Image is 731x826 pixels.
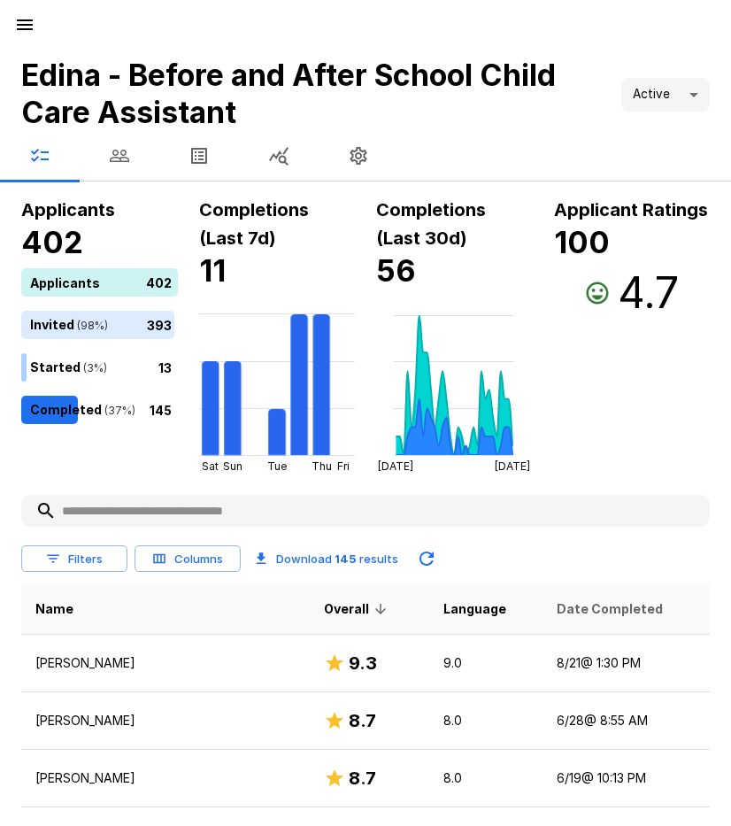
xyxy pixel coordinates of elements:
[199,252,226,289] b: 11
[312,460,332,474] tspan: Thu
[222,460,242,474] tspan: Sun
[337,460,350,474] tspan: Fri
[267,460,287,474] tspan: Tue
[443,769,528,787] p: 8.0
[248,541,405,576] button: Download 145 results
[376,252,416,289] b: 56
[409,541,444,576] button: Updated Today - 9:10 AM
[199,199,309,249] b: Completions (Last 7d)
[376,199,486,249] b: Completions (Last 30d)
[542,635,710,692] td: 8/21 @ 1:30 PM
[202,460,219,474] tspan: Sat
[324,598,392,620] span: Overall
[335,552,357,566] b: 145
[21,545,127,573] button: Filters
[21,57,556,130] b: Edina - Before and After School Child Care Assistant
[35,654,296,672] p: [PERSON_NAME]
[35,598,73,620] span: Name
[146,273,172,291] p: 402
[443,654,528,672] p: 9.0
[349,649,377,677] h6: 9.3
[557,598,663,620] span: Date Completed
[21,199,115,220] b: Applicants
[158,358,172,376] p: 13
[554,199,708,220] b: Applicant Ratings
[495,459,530,473] tspan: [DATE]
[150,400,172,419] p: 145
[542,692,710,750] td: 6/28 @ 8:55 AM
[35,712,296,730] p: [PERSON_NAME]
[554,224,610,260] b: 100
[618,268,679,318] h3: 4.7
[621,78,710,112] div: Active
[378,459,413,473] tspan: [DATE]
[443,712,528,730] p: 8.0
[542,750,710,807] td: 6/19 @ 10:13 PM
[21,224,83,260] b: 402
[349,706,376,735] h6: 8.7
[35,769,296,787] p: [PERSON_NAME]
[147,315,172,334] p: 393
[135,545,241,573] button: Columns
[349,764,376,792] h6: 8.7
[443,598,506,620] span: Language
